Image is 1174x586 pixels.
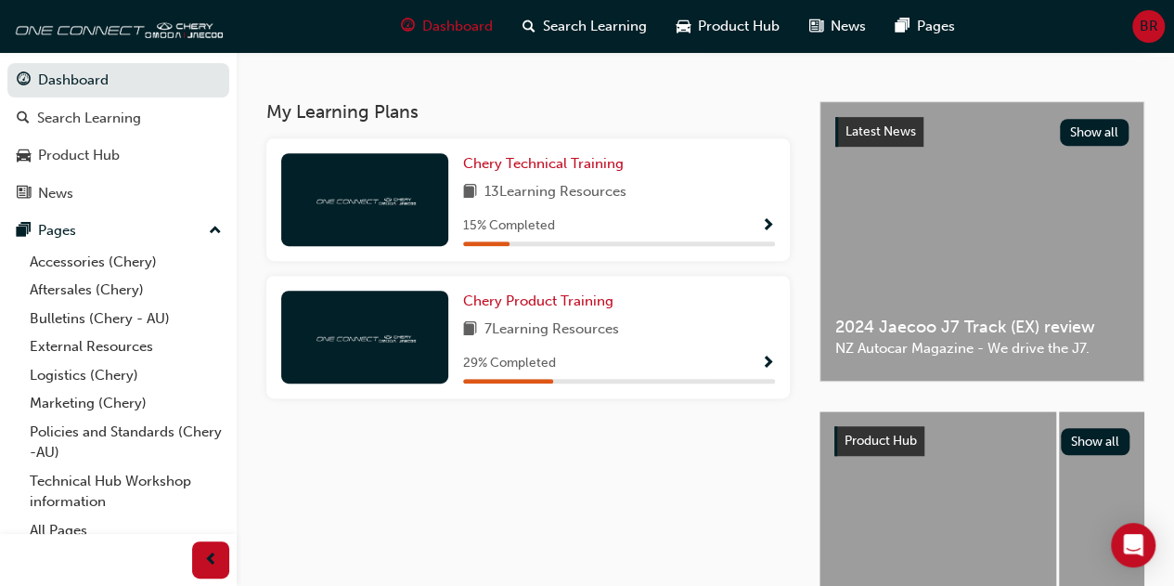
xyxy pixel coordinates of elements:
a: Chery Technical Training [463,153,631,175]
a: Marketing (Chery) [22,389,229,418]
span: Pages [917,16,955,37]
a: Search Learning [7,101,229,136]
a: guage-iconDashboard [386,7,508,46]
span: 29 % Completed [463,353,556,374]
span: News [831,16,866,37]
span: NZ Autocar Magazine - We drive the J7. [835,338,1129,359]
button: Show Progress [761,352,775,375]
div: Search Learning [37,108,141,129]
a: Latest NewsShow all [835,117,1129,147]
span: Latest News [845,124,916,139]
a: Policies and Standards (Chery -AU) [22,418,229,467]
img: oneconnect [314,190,416,208]
img: oneconnect [9,7,223,45]
a: Dashboard [7,63,229,98]
div: News [38,183,73,204]
h3: My Learning Plans [266,101,790,123]
div: Open Intercom Messenger [1111,523,1155,567]
button: Show all [1060,119,1129,146]
a: Aftersales (Chery) [22,276,229,305]
button: Show all [1061,428,1130,455]
div: Product Hub [38,145,120,166]
a: External Resources [22,332,229,361]
img: oneconnect [314,328,416,345]
div: Pages [38,220,76,241]
span: 15 % Completed [463,215,555,237]
span: Chery Technical Training [463,155,624,172]
a: Technical Hub Workshop information [22,467,229,516]
span: Show Progress [761,218,775,235]
a: Accessories (Chery) [22,248,229,277]
span: car-icon [17,148,31,164]
span: news-icon [809,15,823,38]
span: 13 Learning Resources [484,181,626,204]
span: Product Hub [698,16,780,37]
button: Pages [7,214,229,248]
a: search-iconSearch Learning [508,7,662,46]
span: guage-icon [401,15,415,38]
span: news-icon [17,186,31,202]
a: Product Hub [7,138,229,173]
a: Latest NewsShow all2024 Jaecoo J7 Track (EX) reviewNZ Autocar Magazine - We drive the J7. [819,101,1144,382]
a: car-iconProduct Hub [662,7,794,46]
a: news-iconNews [794,7,881,46]
span: prev-icon [204,549,218,572]
span: search-icon [522,15,535,38]
span: book-icon [463,319,477,342]
span: Product Hub [845,433,917,449]
a: Logistics (Chery) [22,361,229,390]
span: book-icon [463,181,477,204]
span: Chery Product Training [463,293,613,309]
button: DashboardSearch LearningProduct HubNews [7,59,229,214]
span: guage-icon [17,72,31,89]
span: BR [1140,16,1158,37]
span: Dashboard [422,16,493,37]
span: 7 Learning Resources [484,319,619,342]
span: pages-icon [17,223,31,240]
span: search-icon [17,111,30,127]
a: News [7,176,229,211]
a: pages-iconPages [881,7,970,46]
button: BR [1132,10,1165,43]
span: Search Learning [543,16,647,37]
span: pages-icon [896,15,910,38]
a: Chery Product Training [463,291,621,312]
span: Show Progress [761,356,775,372]
a: All Pages [22,516,229,545]
button: Show Progress [761,215,775,238]
span: 2024 Jaecoo J7 Track (EX) review [835,317,1129,338]
span: up-icon [209,219,222,243]
a: Product HubShow all [834,426,1129,456]
a: Bulletins (Chery - AU) [22,305,229,333]
span: car-icon [677,15,690,38]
